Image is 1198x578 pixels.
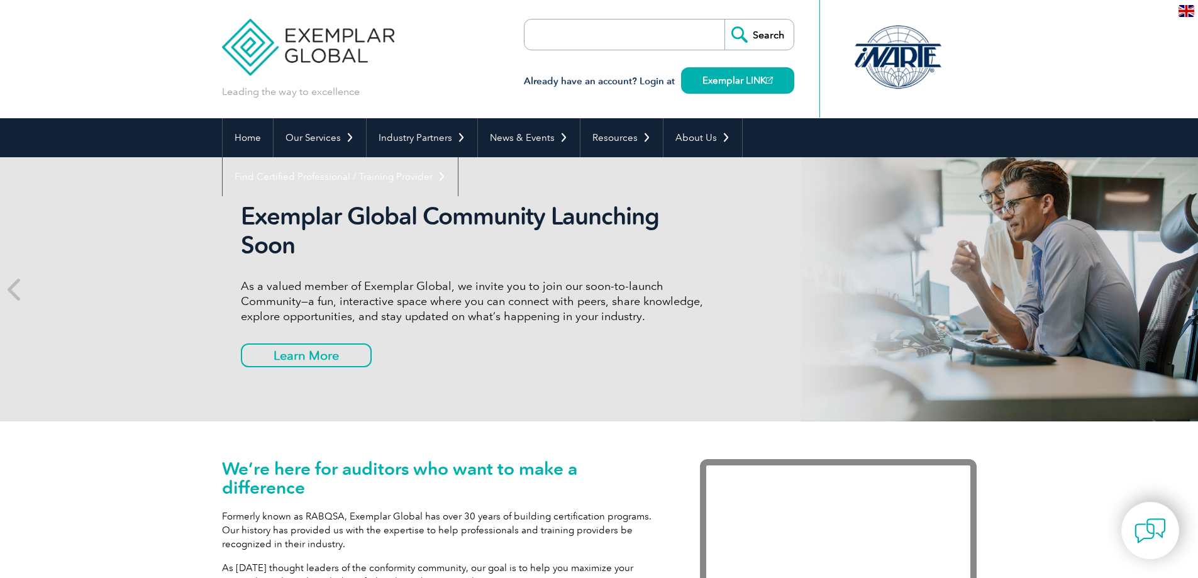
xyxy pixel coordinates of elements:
p: Formerly known as RABQSA, Exemplar Global has over 30 years of building certification programs. O... [222,509,662,551]
a: Exemplar LINK [681,67,794,94]
p: As a valued member of Exemplar Global, we invite you to join our soon-to-launch Community—a fun, ... [241,279,713,324]
h2: Exemplar Global Community Launching Soon [241,202,713,260]
a: Find Certified Professional / Training Provider [223,157,458,196]
a: Our Services [274,118,366,157]
h1: We’re here for auditors who want to make a difference [222,459,662,497]
a: News & Events [478,118,580,157]
img: contact-chat.png [1134,515,1166,547]
h3: Already have an account? Login at [524,74,794,89]
a: Learn More [241,343,372,367]
input: Search [724,19,794,50]
p: Leading the way to excellence [222,85,360,99]
a: Industry Partners [367,118,477,157]
a: About Us [663,118,742,157]
a: Home [223,118,273,157]
a: Resources [580,118,663,157]
img: open_square.png [766,77,773,84]
img: en [1179,5,1194,17]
